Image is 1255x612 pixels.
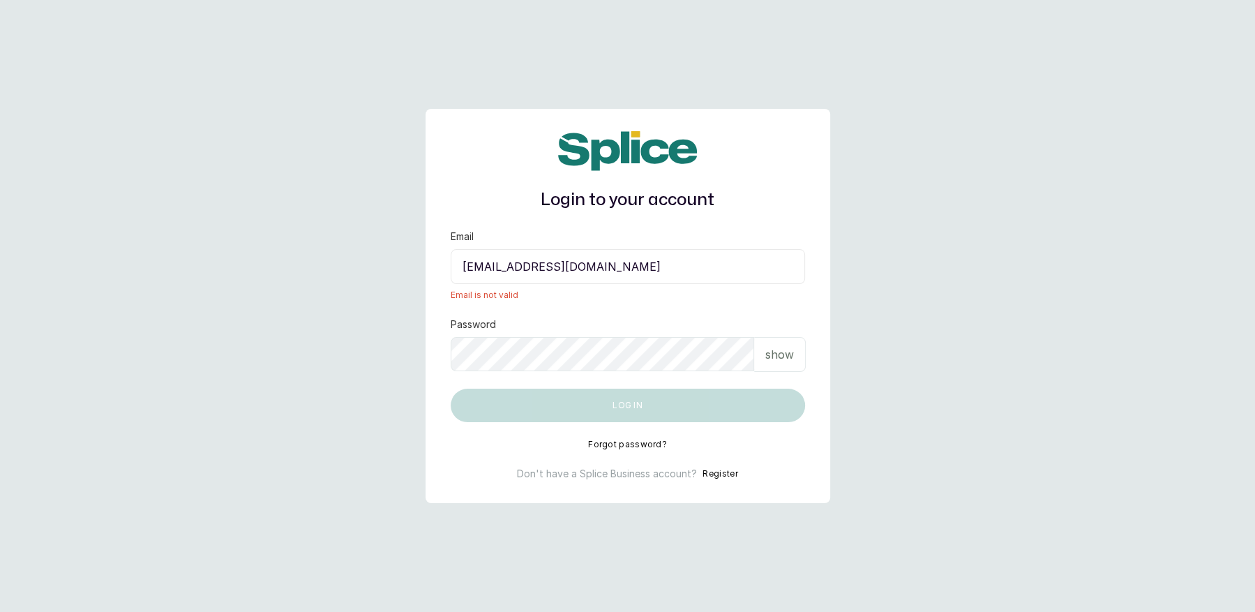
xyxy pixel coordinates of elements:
label: Email [451,230,474,244]
button: Register [702,467,737,481]
span: Email is not valid [451,290,805,301]
p: Don't have a Splice Business account? [517,467,697,481]
button: Log in [451,389,805,422]
p: show [765,346,794,363]
h1: Login to your account [451,188,805,213]
label: Password [451,318,496,331]
button: Forgot password? [588,439,667,450]
input: email@acme.com [451,249,805,284]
